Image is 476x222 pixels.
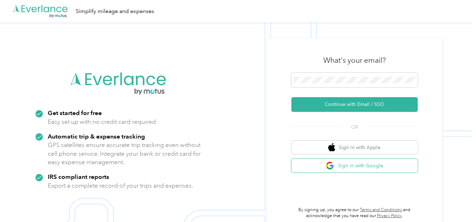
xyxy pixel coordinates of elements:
[48,181,193,190] p: Export a complete record of your trips and expenses.
[323,55,386,65] h3: What's your email?
[326,161,335,170] img: google logo
[48,117,156,126] p: Easy set up with no credit card required
[48,109,102,116] strong: Get started for free
[360,207,402,213] a: Terms and Conditions
[291,207,418,219] p: By signing up, you agree to our and acknowledge that you have read our .
[48,173,109,180] strong: IRS compliant reports
[291,97,418,112] button: Continue with Email / SSO
[48,141,201,167] p: GPS satellites ensure accurate trip tracking even without cell phone service. Integrate your bank...
[377,213,402,218] a: Privacy Policy
[291,141,418,154] button: apple logoSign in with Apple
[76,7,154,16] div: Simplify mileage and expenses
[328,143,335,152] img: apple logo
[291,159,418,173] button: google logoSign in with Google
[48,133,145,140] strong: Automatic trip & expense tracking
[342,123,367,131] span: OR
